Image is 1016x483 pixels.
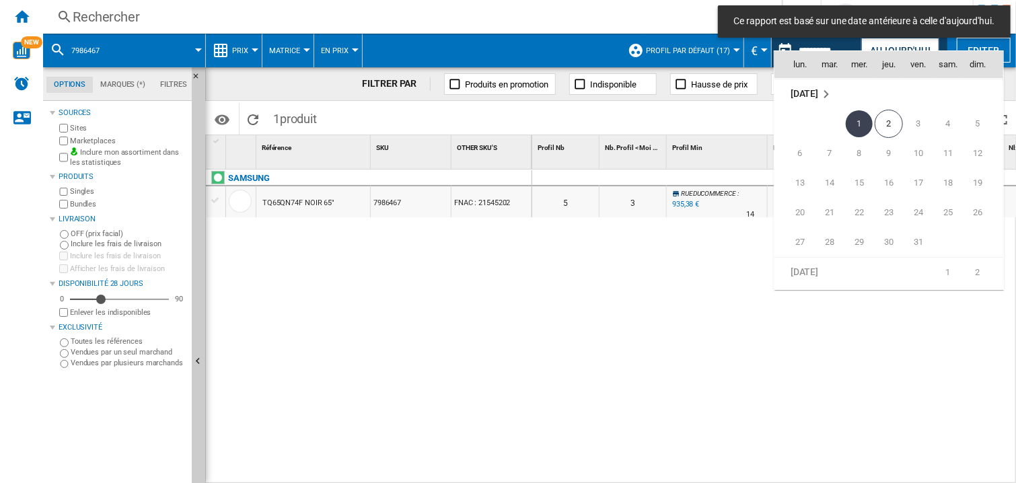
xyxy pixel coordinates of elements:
td: Monday October 13 2025 [774,168,815,198]
th: sam. [933,51,963,78]
td: Sunday October 26 2025 [963,198,1003,227]
td: Sunday October 5 2025 [963,109,1003,139]
td: Saturday October 25 2025 [933,198,963,227]
td: Saturday October 4 2025 [933,109,963,139]
th: mar. [815,51,844,78]
th: ven. [904,51,933,78]
td: Wednesday October 15 2025 [844,168,874,198]
td: Saturday October 18 2025 [933,168,963,198]
td: Friday October 17 2025 [904,168,933,198]
th: jeu. [874,51,904,78]
tr: Week 1 [774,258,1003,288]
td: Tuesday October 21 2025 [815,198,844,227]
th: dim. [963,51,1003,78]
td: Thursday October 30 2025 [874,227,904,258]
tr: Week 3 [774,168,1003,198]
td: Friday October 10 2025 [904,139,933,168]
th: lun. [774,51,815,78]
td: Sunday October 19 2025 [963,168,1003,198]
tr: Week 1 [774,109,1003,139]
td: Monday October 6 2025 [774,139,815,168]
td: Thursday October 23 2025 [874,198,904,227]
td: Tuesday October 7 2025 [815,139,844,168]
th: mer. [844,51,874,78]
span: [DATE] [791,89,818,100]
tr: Week 4 [774,198,1003,227]
td: Friday October 3 2025 [904,109,933,139]
span: 2 [875,110,903,138]
td: Wednesday October 29 2025 [844,227,874,258]
td: Wednesday October 1 2025 [844,109,874,139]
td: Tuesday October 28 2025 [815,227,844,258]
span: 1 [846,110,873,137]
tr: Week 2 [774,139,1003,168]
span: [DATE] [791,267,818,278]
span: Ce rapport est basé sur une date antérieure à celle d'aujourd'hui. [730,15,999,28]
td: Wednesday October 8 2025 [844,139,874,168]
td: Monday October 20 2025 [774,198,815,227]
td: Monday October 27 2025 [774,227,815,258]
td: Sunday October 12 2025 [963,139,1003,168]
td: October 2025 [774,79,1003,110]
tr: Week undefined [774,79,1003,110]
td: Wednesday October 22 2025 [844,198,874,227]
td: Tuesday October 14 2025 [815,168,844,198]
td: Sunday November 2 2025 [963,258,1003,288]
td: Thursday October 2 2025 [874,109,904,139]
td: Friday October 31 2025 [904,227,933,258]
td: Saturday November 1 2025 [933,258,963,288]
tr: Week 5 [774,227,1003,258]
td: Thursday October 16 2025 [874,168,904,198]
td: Friday October 24 2025 [904,198,933,227]
td: Thursday October 9 2025 [874,139,904,168]
md-calendar: Calendar [774,51,1003,289]
td: Saturday October 11 2025 [933,139,963,168]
